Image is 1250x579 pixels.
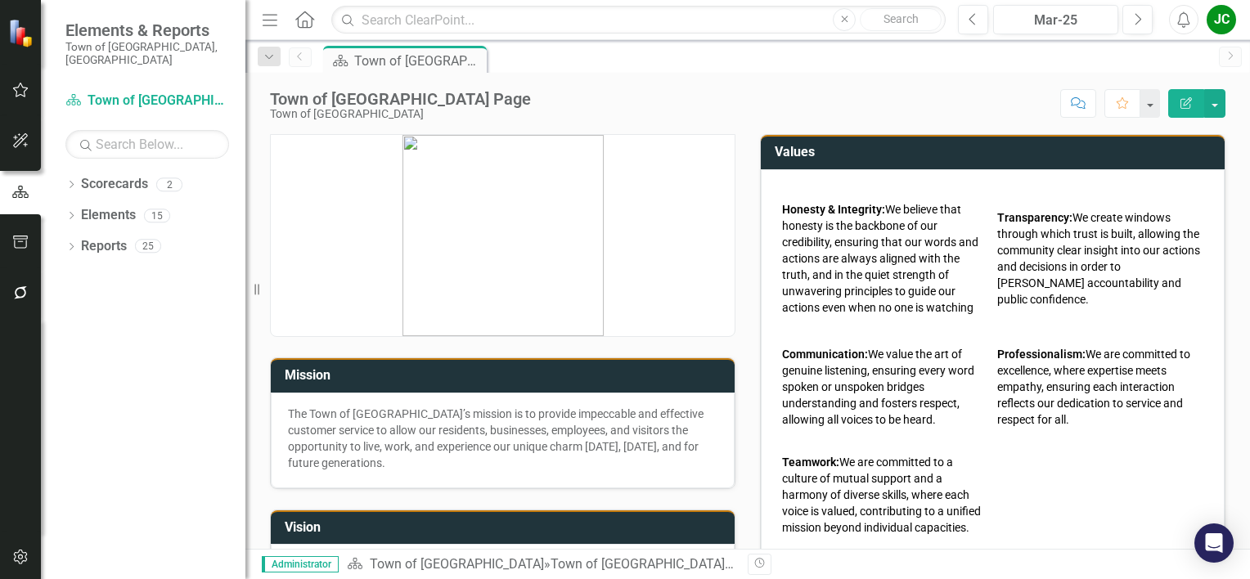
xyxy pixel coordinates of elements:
[782,346,989,428] p: We value the art of genuine listening, ensuring every word spoken or unspoken bridges understandi...
[347,555,735,574] div: »
[285,368,726,383] h3: Mission
[1207,5,1236,34] button: JC
[81,237,127,256] a: Reports
[144,209,170,222] div: 15
[997,211,1072,224] strong: Transparency:
[331,6,946,34] input: Search ClearPoint...
[997,346,1203,428] p: We are committed to excellence, where expertise meets empathy, ensuring each interaction reflects...
[285,520,726,535] h3: Vision
[270,108,531,120] div: Town of [GEOGRAPHIC_DATA]
[8,19,37,47] img: ClearPoint Strategy
[993,5,1118,34] button: Mar-25
[156,177,182,191] div: 2
[370,556,544,572] a: Town of [GEOGRAPHIC_DATA]
[81,175,148,194] a: Scorecards
[782,456,839,469] strong: Teamwork:
[135,240,161,254] div: 25
[997,209,1203,307] p: We create windows through which trust is built, allowing the community clear insight into our act...
[65,20,229,40] span: Elements & Reports
[262,556,339,572] span: Administrator
[782,201,989,316] p: We believe that honesty is the backbone of our credibility, ensuring that our words and actions a...
[860,8,942,31] button: Search
[997,348,1086,361] strong: Professionalism:
[65,40,229,67] small: Town of [GEOGRAPHIC_DATA], [GEOGRAPHIC_DATA]
[782,203,885,216] strong: Honesty & Integrity:
[288,406,717,471] p: The Town of [GEOGRAPHIC_DATA]’s mission is to provide impeccable and effective customer service t...
[782,348,868,361] strong: Communication:
[81,206,136,225] a: Elements
[65,92,229,110] a: Town of [GEOGRAPHIC_DATA]
[782,454,989,536] p: We are committed to a culture of mutual support and a harmony of diverse skills, where each voice...
[65,130,229,159] input: Search Below...
[775,145,1216,159] h3: Values
[270,90,531,108] div: Town of [GEOGRAPHIC_DATA] Page
[402,135,604,336] img: mceclip0.png
[884,12,919,25] span: Search
[999,11,1113,30] div: Mar-25
[354,51,483,71] div: Town of [GEOGRAPHIC_DATA] Page
[1194,523,1234,563] div: Open Intercom Messenger
[551,556,758,572] div: Town of [GEOGRAPHIC_DATA] Page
